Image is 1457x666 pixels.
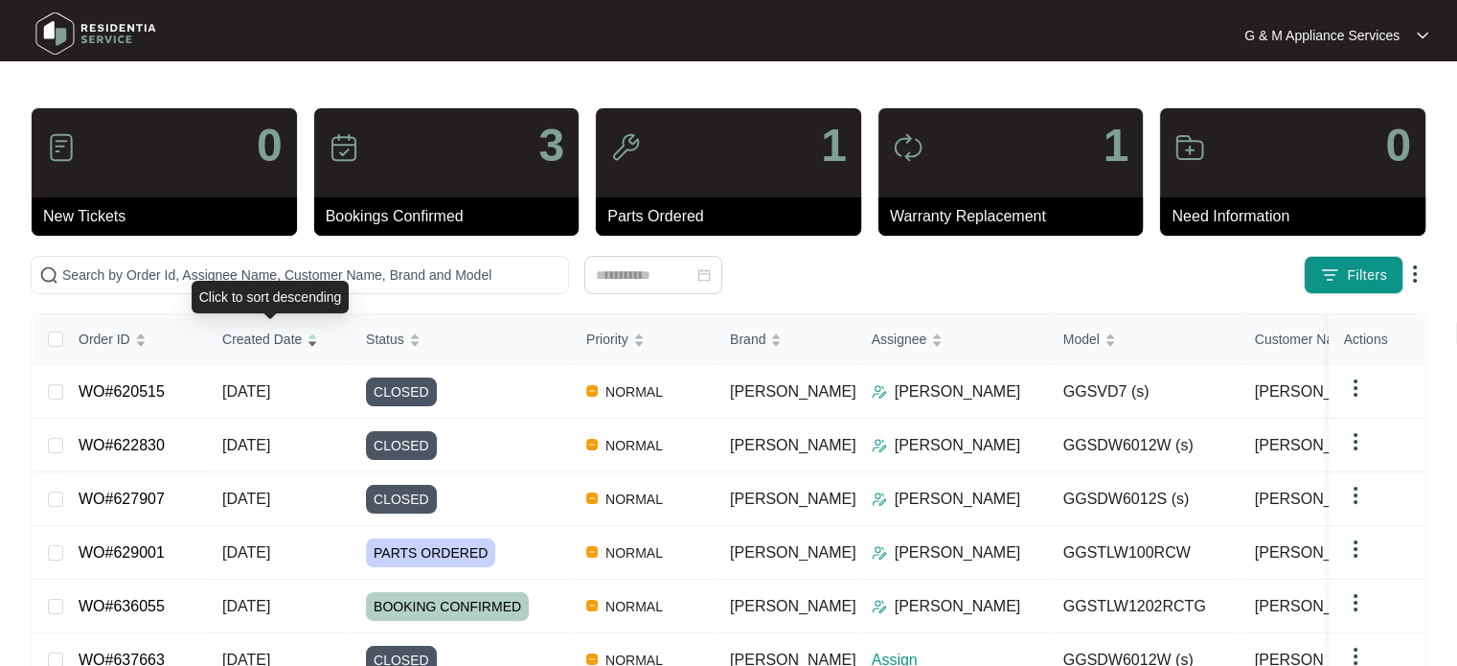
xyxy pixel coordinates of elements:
p: 1 [1104,123,1129,169]
img: Assigner Icon [872,599,887,614]
img: Vercel Logo [586,546,598,558]
img: Assigner Icon [872,545,887,561]
img: Assigner Icon [872,384,887,400]
th: Priority [571,314,715,365]
p: [PERSON_NAME] [895,541,1021,564]
span: Brand [730,329,765,350]
span: [PERSON_NAME] [1255,541,1381,564]
span: [DATE] [222,383,270,400]
span: PARTS ORDERED [366,539,495,567]
p: Parts Ordered [607,205,861,228]
img: dropdown arrow [1344,591,1367,614]
span: [DATE] [222,437,270,453]
img: Vercel Logo [586,439,598,450]
img: Vercel Logo [586,385,598,397]
img: dropdown arrow [1344,430,1367,453]
p: Need Information [1172,205,1425,228]
p: [PERSON_NAME] [895,488,1021,511]
th: Model [1048,314,1240,365]
img: search-icon [39,265,58,285]
p: [PERSON_NAME] [895,595,1021,618]
span: BOOKING CONFIRMED [366,592,529,621]
td: GGSTLW100RCW [1048,526,1240,580]
img: residentia service logo [29,5,163,62]
img: filter icon [1320,265,1339,285]
p: 0 [1385,123,1411,169]
p: Bookings Confirmed [326,205,580,228]
span: CLOSED [366,378,437,406]
span: [PERSON_NAME] [730,544,856,561]
p: 3 [538,123,564,169]
span: Assignee [872,329,927,350]
img: icon [1174,132,1205,163]
img: dropdown arrow [1344,484,1367,507]
img: icon [46,132,77,163]
span: Priority [586,329,628,350]
span: NORMAL [598,595,671,618]
input: Search by Order Id, Assignee Name, Customer Name, Brand and Model [62,264,560,286]
img: icon [610,132,641,163]
img: Vercel Logo [586,654,598,665]
a: WO#636055 [79,598,165,614]
th: Assignee [856,314,1048,365]
span: [DATE] [222,598,270,614]
span: [DATE] [222,491,270,507]
img: dropdown arrow [1344,538,1367,561]
img: Vercel Logo [586,493,598,504]
th: Customer Name [1240,314,1431,365]
img: Assigner Icon [872,438,887,453]
span: Filters [1347,265,1387,286]
span: [PERSON_NAME]... [1255,380,1394,403]
img: dropdown arrow [1403,263,1426,286]
span: NORMAL [598,541,671,564]
span: [PERSON_NAME] [730,598,856,614]
p: G & M Appliance Services [1244,26,1400,45]
span: NORMAL [598,488,671,511]
span: [PERSON_NAME] [730,383,856,400]
span: CLOSED [366,485,437,514]
span: [DATE] [222,544,270,561]
span: [PERSON_NAME] [730,437,856,453]
p: New Tickets [43,205,297,228]
td: GGSVD7 (s) [1048,365,1240,419]
a: WO#627907 [79,491,165,507]
img: dropdown arrow [1344,377,1367,400]
span: Customer Name [1255,329,1353,350]
img: icon [329,132,359,163]
p: [PERSON_NAME] [895,380,1021,403]
span: [PERSON_NAME] [1255,595,1381,618]
p: 0 [257,123,283,169]
button: filter iconFilters [1304,256,1403,294]
th: Actions [1329,314,1424,365]
th: Status [351,314,571,365]
p: 1 [821,123,847,169]
span: [PERSON_NAME] [730,491,856,507]
img: Assigner Icon [872,492,887,507]
a: WO#620515 [79,383,165,400]
img: dropdown arrow [1417,31,1428,40]
div: Click to sort descending [192,281,350,313]
img: Vercel Logo [586,600,598,611]
span: CLOSED [366,431,437,460]
p: [PERSON_NAME] [895,434,1021,457]
span: Created Date [222,329,302,350]
span: NORMAL [598,434,671,457]
td: GGSTLW1202RCTG [1048,580,1240,633]
td: GGSDW6012S (s) [1048,472,1240,526]
span: [PERSON_NAME] [1255,434,1381,457]
span: Model [1063,329,1100,350]
span: NORMAL [598,380,671,403]
td: GGSDW6012W (s) [1048,419,1240,472]
span: Status [366,329,404,350]
th: Order ID [63,314,207,365]
a: WO#622830 [79,437,165,453]
p: Warranty Replacement [890,205,1144,228]
img: icon [893,132,923,163]
span: [PERSON_NAME] [1255,488,1381,511]
span: Order ID [79,329,130,350]
a: WO#629001 [79,544,165,561]
th: Brand [715,314,856,365]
